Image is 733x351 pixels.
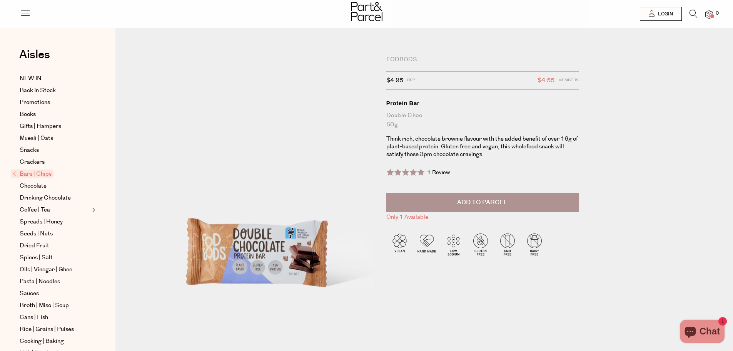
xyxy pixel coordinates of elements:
p: Think rich, chocolate brownie flavour with the added benefit of over 16g of plant-based protein. ... [386,135,579,158]
a: Promotions [20,98,90,107]
a: Back In Stock [20,86,90,95]
a: NEW IN [20,74,90,83]
span: 0 [714,10,721,17]
span: Spreads | Honey [20,217,63,227]
span: NEW IN [20,74,42,83]
a: Rice | Grains | Pulses [20,325,90,334]
a: Oils | Vinegar | Ghee [20,265,90,274]
span: Promotions [20,98,50,107]
a: Chocolate [20,181,90,191]
span: Drinking Chocolate [20,193,71,203]
img: P_P-ICONS-Live_Bec_V11_GMO_Free.svg [494,231,521,258]
span: Dried Fruit [20,241,49,250]
img: P_P-ICONS-Live_Bec_V11_Gluten_Free.svg [467,231,494,258]
span: Snacks [20,146,39,155]
img: P_P-ICONS-Live_Bec_V11_Vegan.svg [386,231,413,258]
span: $4.55 [538,76,554,86]
a: Coffee | Tea [20,205,90,215]
a: Spices | Salt [20,253,90,262]
a: Muesli | Oats [20,134,90,143]
img: Protein Bar [139,59,375,338]
span: Cooking | Baking [20,337,64,346]
span: Sauces [20,289,39,298]
div: Protein Bar [386,99,579,107]
button: Add to Parcel [386,193,579,212]
button: Expand/Collapse Coffee | Tea [90,205,95,215]
a: Spreads | Honey [20,217,90,227]
span: Broth | Miso | Soup [20,301,69,310]
a: Gifts | Hampers [20,122,90,131]
a: 0 [705,10,713,18]
span: Books [20,110,36,119]
div: Double Choc 50g [386,111,579,129]
a: Cans | Fish [20,313,90,322]
img: P_P-ICONS-Live_Bec_V11_Handmade.svg [413,231,440,258]
inbox-online-store-chat: Shopify online store chat [678,320,727,345]
span: Oils | Vinegar | Ghee [20,265,72,274]
a: Seeds | Nuts [20,229,90,238]
span: 1 Review [427,169,450,176]
span: Aisles [19,46,50,63]
span: Back In Stock [20,86,56,95]
a: Books [20,110,90,119]
span: Coffee | Tea [20,205,50,215]
img: P_P-ICONS-Live_Bec_V11_Dairy_Free.svg [521,231,548,258]
span: Add to Parcel [457,198,508,207]
span: Pasta | Noodles [20,277,60,286]
a: Broth | Miso | Soup [20,301,90,310]
span: Login [656,11,673,17]
span: Members [558,76,579,86]
img: P_P-ICONS-Live_Bec_V11_Low_Sodium.svg [440,231,467,258]
a: Login [640,7,682,21]
span: Gifts | Hampers [20,122,61,131]
span: Muesli | Oats [20,134,53,143]
span: Cans | Fish [20,313,48,322]
span: $4.95 [386,76,403,86]
span: Rice | Grains | Pulses [20,325,74,334]
span: Crackers [20,158,45,167]
span: Bars | Chips [11,170,53,178]
span: RRP [407,76,415,86]
a: Snacks [20,146,90,155]
span: Seeds | Nuts [20,229,53,238]
a: Bars | Chips [13,170,90,179]
img: Part&Parcel [351,2,382,21]
a: Aisles [19,49,50,68]
a: Dried Fruit [20,241,90,250]
a: Pasta | Noodles [20,277,90,286]
a: Crackers [20,158,90,167]
a: Sauces [20,289,90,298]
a: Drinking Chocolate [20,193,90,203]
span: Chocolate [20,181,47,191]
a: Cooking | Baking [20,337,90,346]
span: Spices | Salt [20,253,53,262]
div: Fodbods [386,56,579,64]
